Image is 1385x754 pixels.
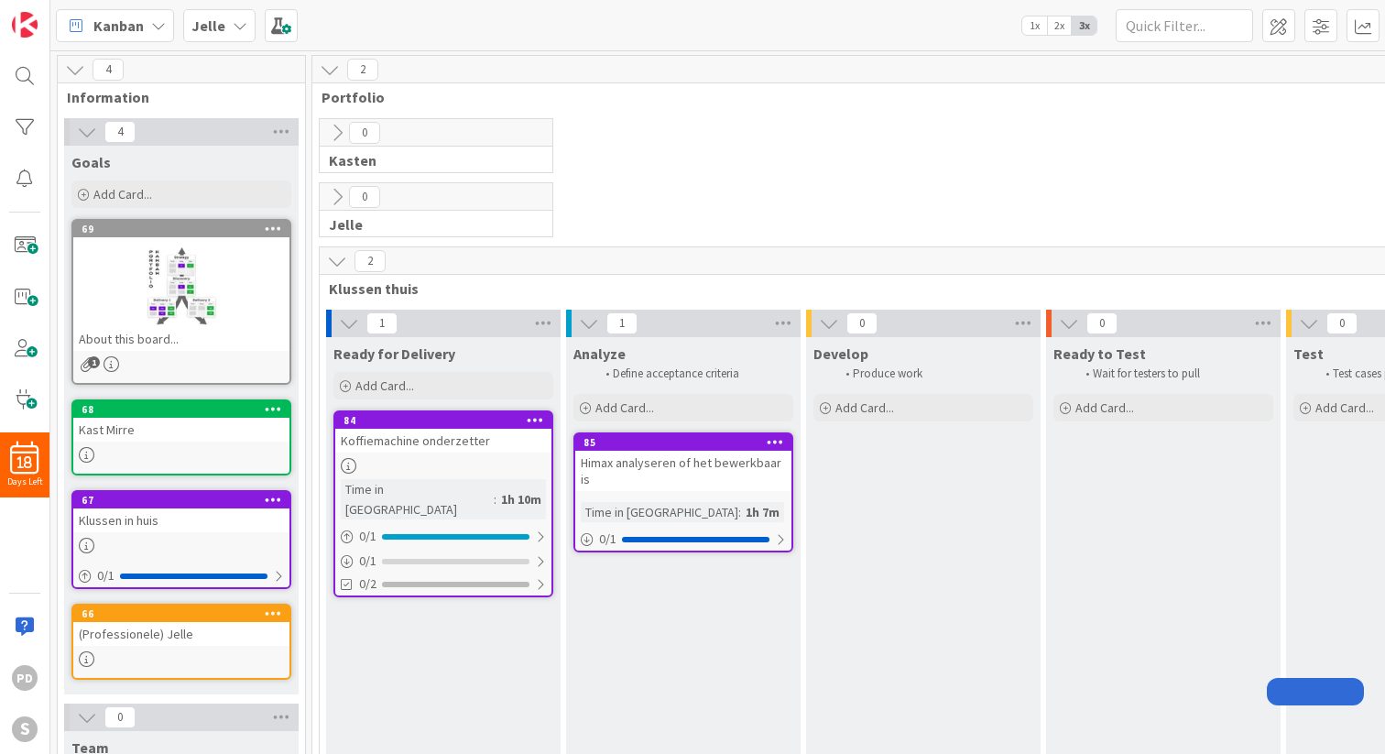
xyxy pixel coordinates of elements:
span: 1 [606,312,638,334]
span: Test [1293,344,1324,363]
span: 0 / 1 [97,566,115,585]
span: Add Card... [355,377,414,394]
div: Klussen in huis [73,508,289,532]
div: 68 [73,401,289,418]
a: 67Klussen in huis0/1 [71,490,291,589]
div: 1h 10m [496,489,546,509]
div: Himax analyseren of het bewerkbaar is [575,451,791,491]
div: 85Himax analyseren of het bewerkbaar is [575,434,791,491]
b: Jelle [191,16,225,35]
div: Time in [GEOGRAPHIC_DATA] [581,502,738,522]
span: 0 / 1 [359,527,376,546]
span: 2 [354,250,386,272]
span: 0 [846,312,878,334]
div: Time in [GEOGRAPHIC_DATA] [341,479,494,519]
span: 4 [93,59,124,81]
span: : [738,502,741,522]
div: pd [12,665,38,691]
div: 66(Professionele) Jelle [73,606,289,646]
span: Add Card... [1075,399,1134,416]
div: 66 [82,607,289,620]
div: 0/1 [335,550,551,573]
div: 69 [73,221,289,237]
span: Goals [71,153,111,171]
span: 0 / 1 [359,552,376,571]
span: 0/2 [359,574,376,594]
span: 1 [366,312,398,334]
span: 2x [1047,16,1072,35]
span: Kasten [329,151,529,169]
div: 69 [82,223,289,235]
li: Wait for testers to pull [1075,366,1270,381]
div: S [12,716,38,742]
span: Information [67,88,282,106]
a: 66(Professionele) Jelle [71,604,291,680]
span: Develop [813,344,868,363]
span: 0 [349,122,380,144]
div: 67 [82,494,289,507]
span: Jelle [329,215,529,234]
span: 4 [104,121,136,143]
span: 3x [1072,16,1096,35]
img: Visit kanbanzone.com [12,12,38,38]
div: 85 [583,436,791,449]
div: Kast Mirre [73,418,289,442]
span: : [494,489,496,509]
span: Ready to Test [1053,344,1146,363]
div: (Professionele) Jelle [73,622,289,646]
span: 2 [347,59,378,81]
div: 69About this board... [73,221,289,351]
span: Kanban [93,15,144,37]
span: 0 [1086,312,1118,334]
a: 84Koffiemachine onderzetterTime in [GEOGRAPHIC_DATA]:1h 10m0/10/10/2 [333,410,553,597]
div: 85 [575,434,791,451]
div: 84 [344,414,551,427]
div: 0/1 [335,525,551,548]
span: Add Card... [835,399,894,416]
div: 67 [73,492,289,508]
span: Add Card... [595,399,654,416]
div: 1h 7m [741,502,784,522]
div: About this board... [73,327,289,351]
div: 68 [82,403,289,416]
div: Koffiemachine onderzetter [335,429,551,453]
span: 18 [17,456,32,469]
div: 0/1 [73,564,289,587]
span: Add Card... [93,186,152,202]
span: 0 [1326,312,1358,334]
li: Produce work [835,366,1031,381]
span: Analyze [573,344,626,363]
div: 84 [335,412,551,429]
span: 1x [1022,16,1047,35]
span: Ready for Delivery [333,344,455,363]
div: 84Koffiemachine onderzetter [335,412,551,453]
span: 1 [88,356,100,368]
a: 68Kast Mirre [71,399,291,475]
div: 67Klussen in huis [73,492,289,532]
div: 66 [73,606,289,622]
span: 0 [104,706,136,728]
span: 0 [349,186,380,208]
div: 0/1 [575,528,791,551]
span: Add Card... [1315,399,1374,416]
input: Quick Filter... [1116,9,1253,42]
li: Define acceptance criteria [595,366,791,381]
div: 68Kast Mirre [73,401,289,442]
a: 85Himax analyseren of het bewerkbaar isTime in [GEOGRAPHIC_DATA]:1h 7m0/1 [573,432,793,552]
a: 69About this board... [71,219,291,385]
span: 0 / 1 [599,530,616,549]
